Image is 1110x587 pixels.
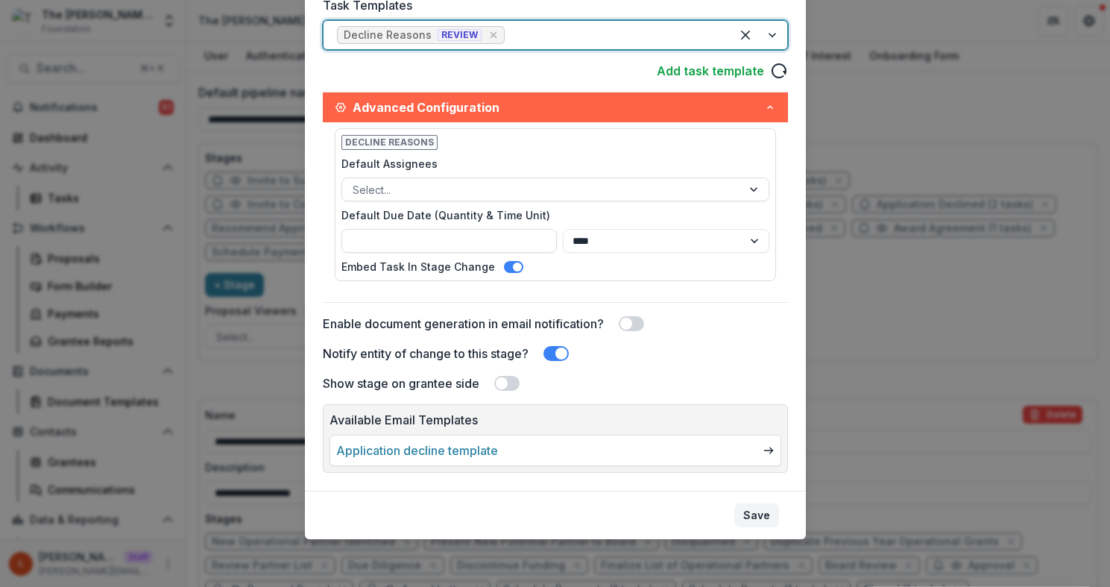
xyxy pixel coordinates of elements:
[323,122,788,302] div: Advanced Configuration
[323,92,788,122] button: Advanced Configuration
[438,29,482,41] span: REVIEW
[323,345,529,362] label: Notify entity of change to this stage?
[486,28,501,43] div: Remove [object Object]
[336,442,498,459] a: Application decline template
[341,259,495,274] label: Embed Task In Stage Change
[341,207,760,223] label: Default Due Date (Quantity & Time Unit)
[329,411,781,429] p: Available Email Templates
[734,23,757,47] div: Clear selected options
[344,29,432,42] div: Decline Reasons
[734,503,779,527] button: Save
[323,374,479,392] label: Show stage on grantee side
[341,135,438,150] span: Decline Reasons
[353,98,764,116] span: Advanced Configuration
[323,315,604,333] label: Enable document generation in email notification?
[341,156,760,172] label: Default Assignees
[657,62,764,80] a: Add task template
[770,62,788,80] svg: reload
